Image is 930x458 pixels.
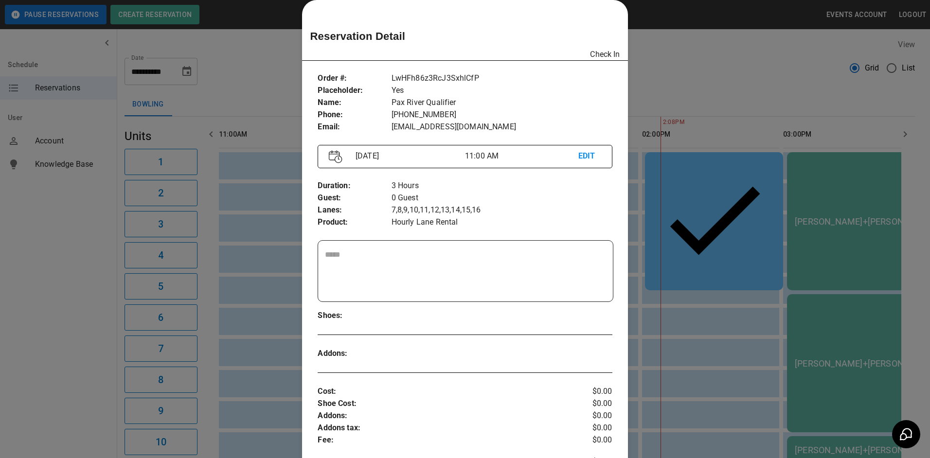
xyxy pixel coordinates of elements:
p: Email : [318,121,391,133]
p: LwHFh86z3RcJ3SxhlCfP [392,72,612,85]
p: Addons : [318,348,391,360]
p: [PHONE_NUMBER] [392,109,612,121]
p: $0.00 [563,422,612,434]
p: 3 Hours [392,180,612,192]
p: Order # : [318,72,391,85]
p: EDIT [578,150,601,162]
p: Shoes : [318,310,391,322]
img: Vector [329,150,342,163]
p: 0 Guest [392,192,612,204]
p: Addons tax : [318,422,563,434]
p: Lanes : [318,204,391,216]
p: Hourly Lane Rental [392,216,612,229]
p: $0.00 [563,398,612,410]
p: 11:00 AM [465,150,578,162]
p: Product : [318,216,391,229]
p: $0.00 [563,434,612,446]
p: Duration : [318,180,391,192]
p: Phone : [318,109,391,121]
p: [EMAIL_ADDRESS][DOMAIN_NAME] [392,121,612,133]
p: $0.00 [563,386,612,398]
p: $0.00 [563,410,612,422]
p: Fee : [318,434,563,446]
p: Shoe Cost : [318,398,563,410]
p: 7,8,9,10,11,12,13,14,15,16 [392,204,612,216]
p: Name : [318,97,391,109]
p: Cost : [318,386,563,398]
p: Addons : [318,410,563,422]
p: Placeholder : [318,85,391,97]
p: [DATE] [352,150,465,162]
p: Check In [590,16,620,60]
p: Pax River Qualifier [392,97,612,109]
p: Yes [392,85,612,97]
p: Guest : [318,192,391,204]
p: Reservation Detail [310,28,405,44]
